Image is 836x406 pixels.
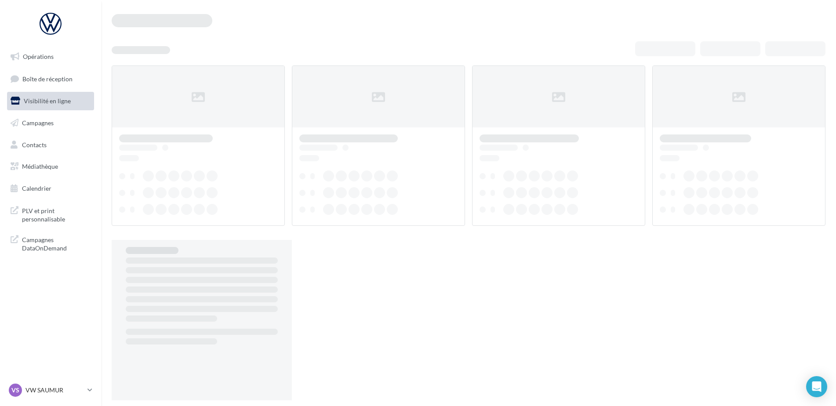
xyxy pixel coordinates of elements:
a: Campagnes DataOnDemand [5,230,96,256]
span: PLV et print personnalisable [22,205,91,224]
a: Campagnes [5,114,96,132]
a: Boîte de réception [5,69,96,88]
a: Opérations [5,47,96,66]
span: VS [11,386,19,395]
span: Opérations [23,53,54,60]
a: VS VW SAUMUR [7,382,94,399]
span: Campagnes [22,119,54,127]
span: Visibilité en ligne [24,97,71,105]
span: Calendrier [22,185,51,192]
span: Contacts [22,141,47,148]
p: VW SAUMUR [25,386,84,395]
a: Calendrier [5,179,96,198]
a: Visibilité en ligne [5,92,96,110]
a: Contacts [5,136,96,154]
a: Médiathèque [5,157,96,176]
span: Boîte de réception [22,75,73,82]
div: Open Intercom Messenger [806,376,827,397]
span: Campagnes DataOnDemand [22,234,91,253]
span: Médiathèque [22,163,58,170]
a: PLV et print personnalisable [5,201,96,227]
